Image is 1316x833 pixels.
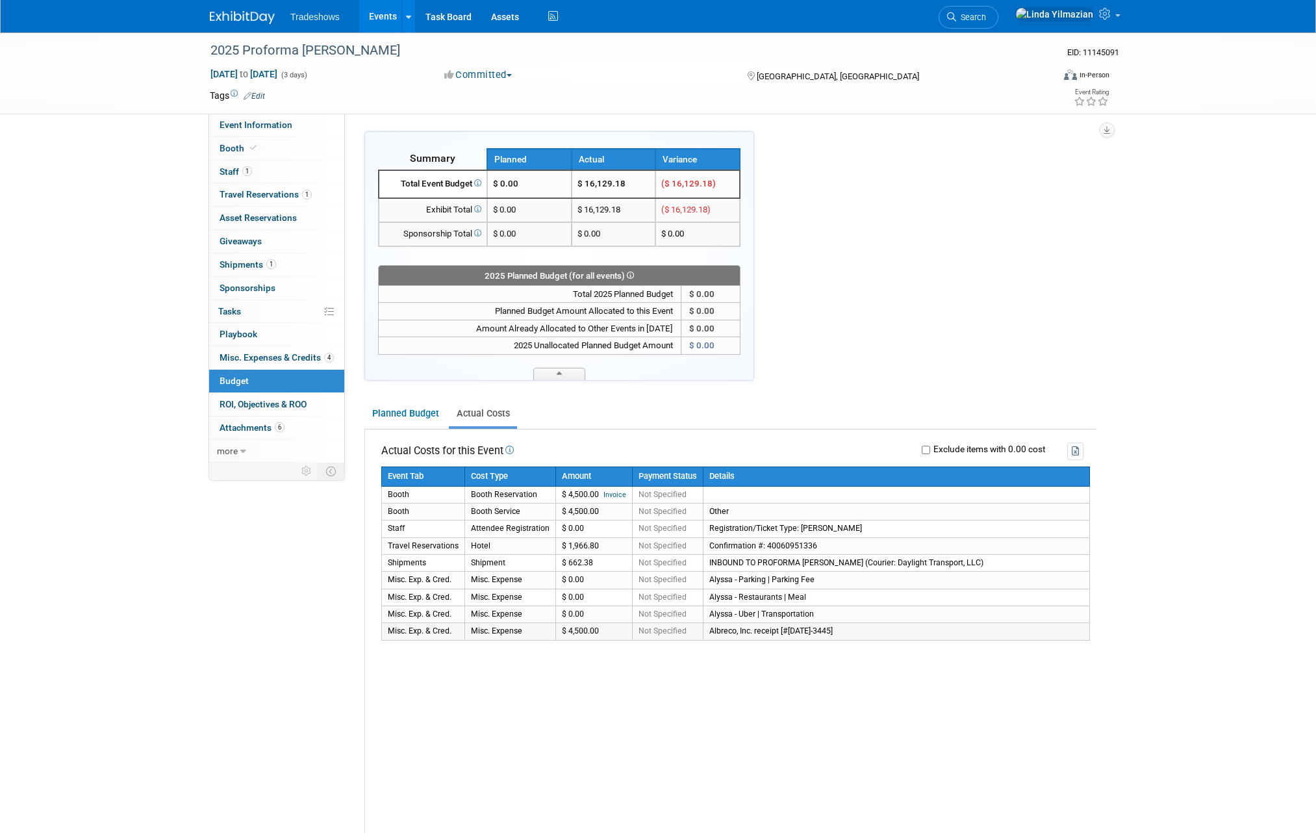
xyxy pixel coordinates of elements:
th: Planned [487,149,572,170]
a: Travel Reservations1 [209,183,344,206]
span: $ 0.00 [493,179,518,188]
span: Playbook [220,329,257,339]
td: Registration/Ticket Type: [PERSON_NAME] [703,520,1090,537]
td: Confirmation #: 40060951336 [703,537,1090,554]
span: Attachments [220,422,285,433]
a: Shipments1 [209,253,344,276]
img: Format-Inperson.png [1064,70,1077,80]
td: Attendee Registration [465,520,556,537]
span: Not Specified [639,609,687,619]
div: In-Person [1079,70,1109,80]
td: Booth [382,503,465,520]
td: $ 0.00 [681,285,740,303]
td: Hotel [465,537,556,554]
th: Amount [556,467,633,487]
td: Misc. Expense [465,589,556,606]
td: Shipment [465,554,556,571]
div: Sponsorship Total [385,228,481,240]
a: Event Information [209,114,344,136]
td: Staff [382,520,465,537]
td: Alyssa - Uber | Transportation [703,606,1090,623]
a: Planned Budget [364,402,446,426]
img: ExhibitDay [210,11,275,24]
th: Details [703,467,1090,487]
span: Giveaways [220,236,262,246]
div: Event Rating [1074,89,1109,96]
td: $ 0.00 [556,589,633,606]
span: $ 0.00 [661,229,684,238]
td: Personalize Event Tab Strip [296,463,318,480]
td: $ 4,500.00 [556,503,633,520]
i: Booth reservation complete [250,144,257,151]
div: Total Event Budget [385,178,481,190]
th: Event Tab [382,467,465,487]
span: (3 days) [280,71,307,79]
a: Playbook [209,323,344,346]
div: 2025 Proforma [PERSON_NAME] [206,39,1033,62]
a: Budget [209,370,344,392]
td: Misc. Exp. & Cred. [382,606,465,623]
td: $ 0.00 [556,572,633,589]
td: Misc. Exp. & Cred. [382,589,465,606]
span: Event ID: 11145091 [1067,47,1119,57]
span: ($ 16,129.18) [661,179,716,188]
img: Linda Yilmazian [1015,7,1094,21]
td: Total 2025 Planned Budget [379,285,681,303]
span: 1 [266,259,276,269]
td: Booth Reservation [465,486,556,503]
th: Variance [655,149,740,170]
a: Staff1 [209,160,344,183]
span: [DATE] [DATE] [210,68,278,80]
a: ROI, Objectives & ROO [209,393,344,416]
span: Summary [410,152,455,164]
span: $ 0.00 [689,306,715,316]
span: Not Specified [639,626,687,635]
span: to [238,69,250,79]
td: $ 0.00 [681,320,740,337]
td: Albreco, Inc. receipt [#[DATE]-3445] [703,623,1090,640]
span: ROI, Objectives & ROO [220,399,307,409]
a: Booth [209,137,344,160]
td: Toggle Event Tabs [318,463,345,480]
a: Tasks [209,300,344,323]
td: $ 1,966.80 [556,537,633,554]
span: Event Information [220,120,292,130]
a: Attachments6 [209,416,344,439]
td: Tags [210,89,265,102]
a: Actual Costs [449,402,517,426]
td: INBOUND TO PROFORMA [PERSON_NAME] (Courier: Daylight Transport, LLC) [703,554,1090,571]
a: Misc. Expenses & Credits4 [209,346,344,369]
td: Misc. Expense [465,623,556,640]
div: 2025 Planned Budget (for all events) [379,268,740,284]
span: Not Specified [639,558,687,567]
td: $ 0.00 [572,222,656,246]
td: $ 0.00 [556,520,633,537]
td: Booth Service [465,503,556,520]
span: Booth [220,143,259,153]
a: Asset Reservations [209,207,344,229]
td: $ 0.00 [556,606,633,623]
td: Other [703,503,1090,520]
span: Not Specified [639,575,687,584]
span: $ 0.00 [689,340,715,350]
td: Misc. Expense [465,572,556,589]
td: $ 16,129.18 [572,170,656,198]
div: Exhibit Total [385,204,481,216]
td: Booth [382,486,465,503]
span: Shipments [220,259,276,270]
span: ($ 16,129.18) [661,205,711,214]
span: 1 [242,166,252,176]
span: more [217,446,238,456]
td: Shipments [382,554,465,571]
a: Sponsorships [209,277,344,300]
td: Alyssa - Parking | Parking Fee [703,572,1090,589]
td: Travel Reservations [382,537,465,554]
a: Search [939,6,998,29]
th: Payment Status [633,467,703,487]
td: $ 662.38 [556,554,633,571]
td: Misc. Exp. & Cred. [382,623,465,640]
td: $ 4,500.00 [556,486,633,503]
span: Budget [220,376,249,386]
span: 1 [302,190,312,199]
span: Tasks [218,306,241,316]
